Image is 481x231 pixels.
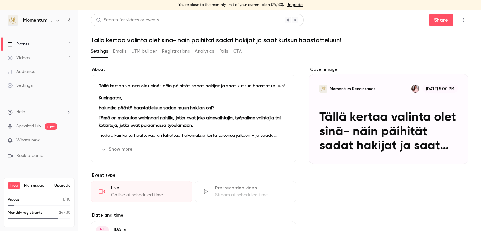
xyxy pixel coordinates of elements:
[24,183,51,188] span: Plan usage
[23,17,53,23] h6: Momentum Renaissance
[309,66,468,73] label: Cover image
[16,123,41,130] a: SpeakerHub
[63,138,71,143] iframe: Noticeable Trigger
[16,137,40,144] span: What's new
[99,83,288,89] p: Tällä kertaa valinta olet sinä- näin päihität sadat hakijat ja saat kutsun haastatteluun!
[8,69,35,75] div: Audience
[215,185,288,191] div: Pre-recorded video
[8,15,18,25] img: Momentum Renaissance
[91,36,468,44] h1: Tällä kertaa valinta olet sinä- näin päihität sadat hakijat ja saat kutsun haastatteluun!
[99,144,136,154] button: Show more
[8,210,43,216] p: Monthly registrants
[45,123,57,130] span: new
[287,3,303,8] a: Upgrade
[91,212,296,218] label: Date and time
[219,46,228,56] button: Polls
[195,181,296,202] div: Pre-recorded videoStream at scheduled time
[91,66,296,73] label: About
[91,172,296,178] p: Event type
[16,152,43,159] span: Book a demo
[429,14,453,26] button: Share
[233,46,242,56] button: CTA
[91,181,192,202] div: LiveGo live at scheduled time
[113,46,126,56] button: Emails
[16,109,25,115] span: Help
[8,82,33,89] div: Settings
[111,185,184,191] div: Live
[162,46,190,56] button: Registrations
[54,183,70,188] button: Upgrade
[99,106,215,110] strong: Haluatko päästä haastatteluun sadan muun hakijan ohi?
[111,192,184,198] div: Go live at scheduled time
[59,210,70,216] p: / 30
[99,116,281,128] strong: Tämä on maksuton webinaari naisille, jotka ovat joko alanvaihtajia, työpaikan vaihtajia tai kotiä...
[309,66,468,164] section: Cover image
[215,192,288,198] div: Stream at scheduled time
[8,55,30,61] div: Videos
[99,132,288,139] p: Tiedät, kuinka turhauttavaa on lähettää hakemuksia kerta toisensa jälkeen – ja saada korkeintaan ...
[8,182,20,189] span: Free
[132,46,157,56] button: UTM builder
[63,198,64,202] span: 1
[8,41,29,47] div: Events
[195,46,214,56] button: Analytics
[8,109,71,115] li: help-dropdown-opener
[59,211,63,215] span: 24
[99,96,122,100] strong: Kuningatar,
[91,46,108,56] button: Settings
[63,197,70,203] p: / 10
[96,17,159,23] div: Search for videos or events
[8,197,20,203] p: Videos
